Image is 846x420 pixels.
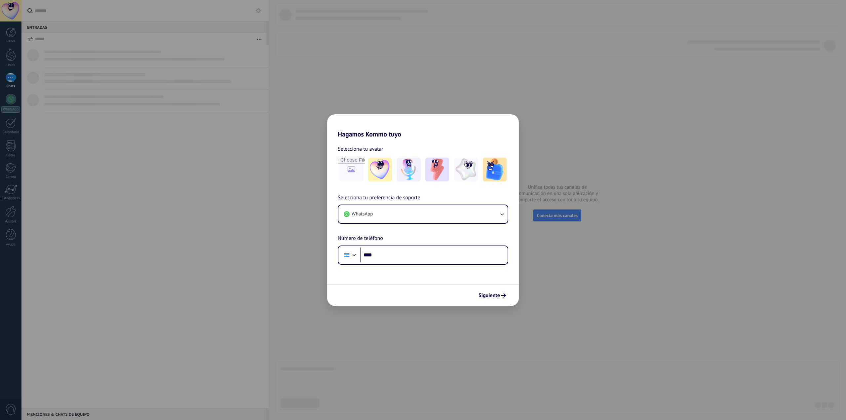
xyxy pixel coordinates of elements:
[454,158,478,181] img: -4.jpeg
[338,234,383,243] span: Número de teléfono
[338,194,420,202] span: Selecciona tu preferencia de soporte
[352,211,373,217] span: WhatsApp
[483,158,507,181] img: -5.jpeg
[479,293,500,298] span: Siguiente
[425,158,449,181] img: -3.jpeg
[397,158,421,181] img: -2.jpeg
[340,248,353,262] div: Nicaragua: + 505
[368,158,392,181] img: -1.jpeg
[338,205,508,223] button: WhatsApp
[327,114,519,138] h2: Hagamos Kommo tuyo
[338,145,383,153] span: Selecciona tu avatar
[476,290,509,301] button: Siguiente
